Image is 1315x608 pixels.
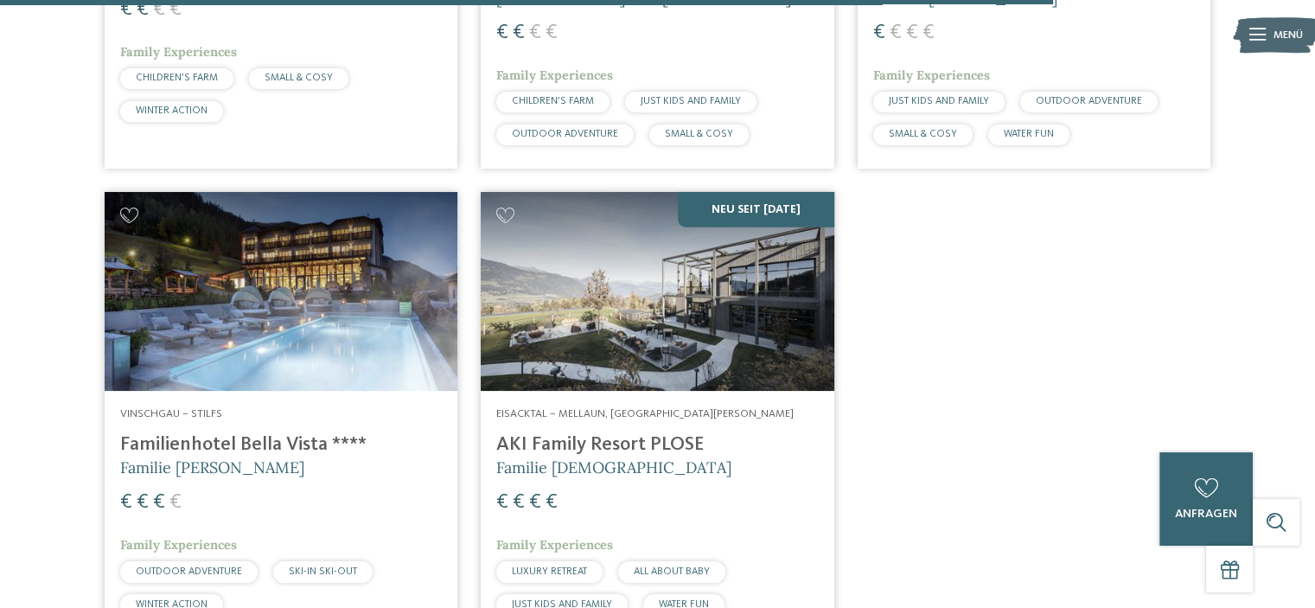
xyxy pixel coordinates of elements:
span: Family Experiences [873,67,990,83]
span: OUTDOOR ADVENTURE [1036,96,1142,106]
span: SMALL & COSY [665,129,733,139]
span: ALL ABOUT BABY [634,566,710,577]
span: Familie [DEMOGRAPHIC_DATA] [496,458,731,477]
span: € [922,22,935,43]
span: Family Experiences [120,44,237,60]
span: CHILDREN’S FARM [512,96,594,106]
span: Eisacktal – Mellaun, [GEOGRAPHIC_DATA][PERSON_NAME] [496,408,794,419]
span: JUST KIDS AND FAMILY [641,96,741,106]
span: Family Experiences [120,537,237,553]
span: CHILDREN’S FARM [136,73,218,83]
span: Familie [PERSON_NAME] [120,458,304,477]
span: € [529,22,541,43]
img: Familienhotels gesucht? Hier findet ihr die besten! [105,192,457,391]
span: € [546,492,558,513]
span: WATER FUN [1004,129,1054,139]
span: € [496,492,508,513]
span: € [890,22,902,43]
span: € [513,492,525,513]
span: € [529,492,541,513]
h4: Familienhotel Bella Vista **** [120,433,442,457]
span: SMALL & COSY [889,129,957,139]
span: OUTDOOR ADVENTURE [136,566,242,577]
span: € [546,22,558,43]
span: Family Experiences [496,67,613,83]
span: Vinschgau – Stilfs [120,408,222,419]
img: Familienhotels gesucht? Hier findet ihr die besten! [481,192,833,391]
span: LUXURY RETREAT [512,566,587,577]
h4: AKI Family Resort PLOSE [496,433,818,457]
span: € [496,22,508,43]
span: WINTER ACTION [136,106,207,116]
span: OUTDOOR ADVENTURE [512,129,618,139]
a: anfragen [1159,452,1253,546]
span: SMALL & COSY [265,73,333,83]
span: € [120,492,132,513]
span: € [906,22,918,43]
span: € [513,22,525,43]
span: Family Experiences [496,537,613,553]
span: € [169,492,182,513]
span: € [137,492,149,513]
span: JUST KIDS AND FAMILY [889,96,989,106]
span: SKI-IN SKI-OUT [289,566,357,577]
span: € [873,22,885,43]
span: € [153,492,165,513]
span: anfragen [1175,508,1237,520]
